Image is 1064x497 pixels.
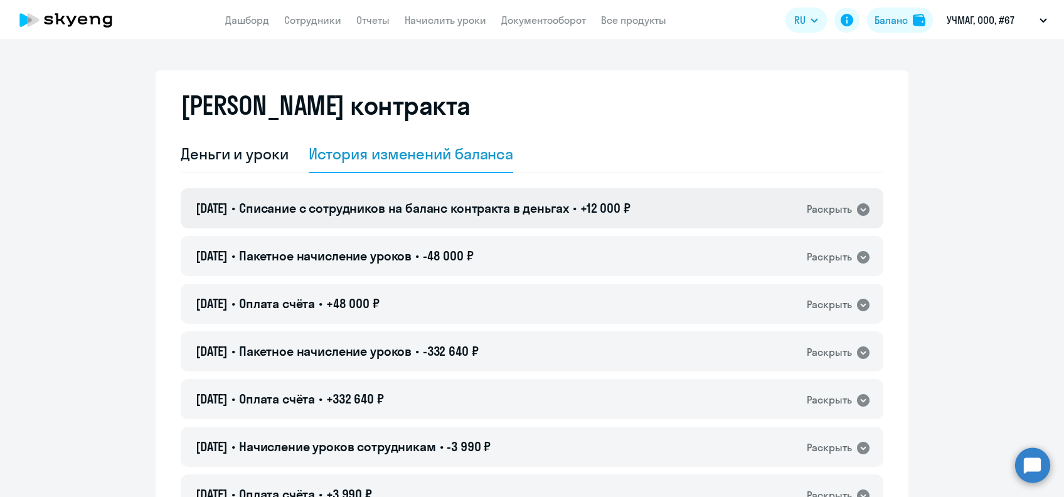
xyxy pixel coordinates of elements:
div: Раскрыть [807,297,852,313]
button: RU [785,8,827,33]
span: -48 000 ₽ [423,248,474,264]
button: УЧМАГ, ООО, #67 [940,5,1053,35]
span: • [231,296,235,311]
span: Оплата счёта [239,296,315,311]
span: +12 000 ₽ [580,200,630,216]
span: Оплата счёта [239,391,315,407]
div: История изменений баланса [309,144,514,164]
span: Начисление уроков сотрудникам [239,439,436,454]
a: Документооборот [501,14,586,26]
div: Раскрыть [807,440,852,456]
span: • [573,200,577,216]
span: • [231,439,235,454]
span: [DATE] [196,391,228,407]
div: Раскрыть [807,201,852,217]
span: +332 640 ₽ [326,391,384,407]
a: Начислить уроки [405,14,486,26]
span: [DATE] [196,343,228,359]
span: [DATE] [196,248,228,264]
span: • [319,296,322,311]
span: [DATE] [196,200,228,216]
a: Сотрудники [284,14,341,26]
a: Отчеты [356,14,390,26]
span: [DATE] [196,439,228,454]
img: balance [913,14,925,26]
a: Все продукты [601,14,666,26]
span: Пакетное начисление уроков [239,248,412,264]
h2: [PERSON_NAME] контракта [181,90,471,120]
span: -332 640 ₽ [423,343,479,359]
span: • [231,343,235,359]
div: Раскрыть [807,392,852,408]
span: -3 990 ₽ [447,439,491,454]
div: Раскрыть [807,345,852,360]
span: • [319,391,322,407]
span: • [231,248,235,264]
div: Раскрыть [807,249,852,265]
span: • [440,439,444,454]
div: Баланс [875,13,908,28]
a: Дашборд [225,14,269,26]
span: • [231,391,235,407]
span: +48 000 ₽ [326,296,380,311]
span: [DATE] [196,296,228,311]
span: Списание с сотрудников на баланс контракта в деньгах [239,200,569,216]
button: Балансbalance [867,8,933,33]
span: • [231,200,235,216]
p: УЧМАГ, ООО, #67 [947,13,1014,28]
span: • [415,248,419,264]
div: Деньги и уроки [181,144,289,164]
span: Пакетное начисление уроков [239,343,412,359]
span: • [415,343,419,359]
span: RU [794,13,806,28]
